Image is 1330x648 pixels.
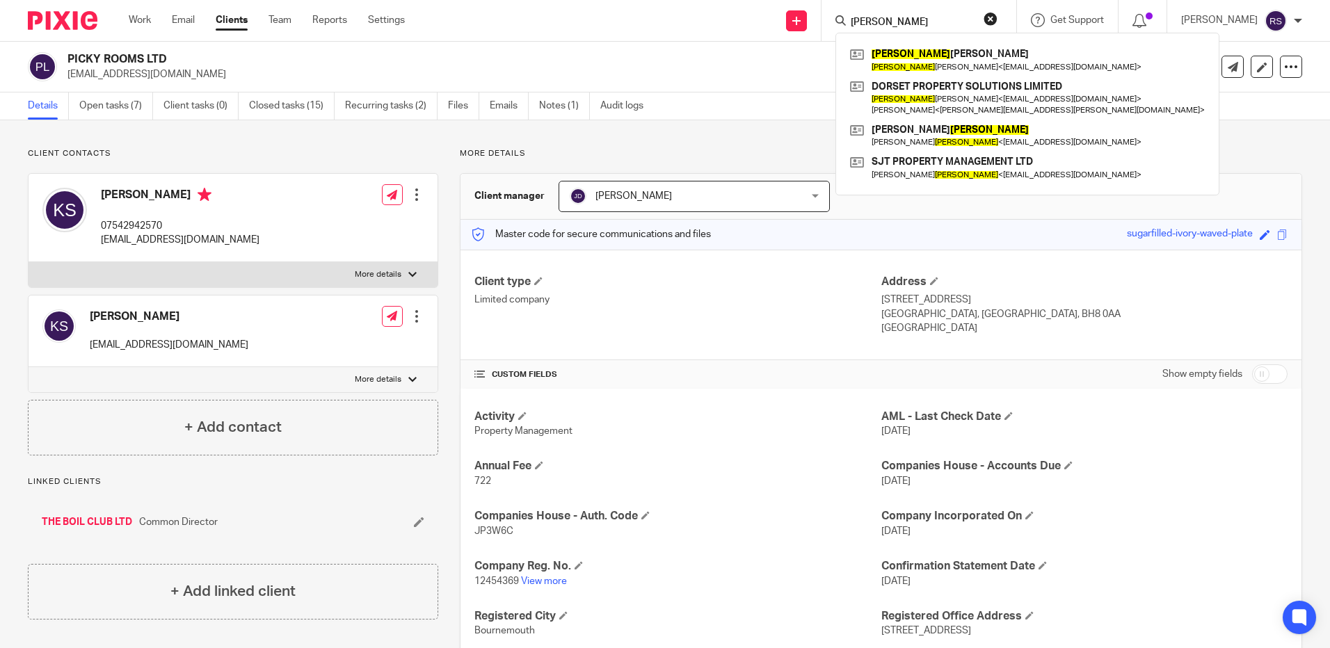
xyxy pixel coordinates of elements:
[42,309,76,343] img: svg%3E
[312,13,347,27] a: Reports
[474,626,535,635] span: Bournemouth
[101,233,259,247] p: [EMAIL_ADDRESS][DOMAIN_NAME]
[474,609,881,624] h4: Registered City
[1127,227,1253,243] div: sugarfilled-ivory-waved-plate
[101,219,259,233] p: 07542942570
[471,227,711,241] p: Master code for secure communications and files
[170,581,296,602] h4: + Add linked client
[28,148,438,159] p: Client contacts
[163,92,239,120] a: Client tasks (0)
[474,426,572,436] span: Property Management
[881,476,911,486] span: [DATE]
[474,459,881,473] h4: Annual Fee
[355,374,401,385] p: More details
[600,92,654,120] a: Audit logs
[67,52,904,67] h2: PICKY ROOMS LTD
[460,148,1302,159] p: More details
[1265,10,1287,32] img: svg%3E
[521,576,567,586] a: View more
[881,293,1288,307] p: [STREET_ADDRESS]
[490,92,529,120] a: Emails
[28,52,57,81] img: svg%3E
[28,92,69,120] a: Details
[881,626,971,635] span: [STREET_ADDRESS]
[595,191,672,201] span: [PERSON_NAME]
[474,559,881,574] h4: Company Reg. No.
[881,321,1288,335] p: [GEOGRAPHIC_DATA]
[474,576,519,586] span: 12454369
[570,188,586,204] img: svg%3E
[849,17,975,29] input: Search
[881,275,1288,289] h4: Address
[28,476,438,487] p: Linked clients
[67,67,1113,81] p: [EMAIL_ADDRESS][DOMAIN_NAME]
[984,12,997,26] button: Clear
[1181,13,1258,27] p: [PERSON_NAME]
[42,515,132,529] a: THE BOIL CLUB LTD
[881,410,1288,424] h4: AML - Last Check Date
[79,92,153,120] a: Open tasks (7)
[90,309,248,324] h4: [PERSON_NAME]
[249,92,335,120] a: Closed tasks (15)
[474,369,881,380] h4: CUSTOM FIELDS
[881,576,911,586] span: [DATE]
[881,609,1288,624] h4: Registered Office Address
[101,188,259,205] h4: [PERSON_NAME]
[42,188,87,232] img: svg%3E
[448,92,479,120] a: Files
[881,509,1288,524] h4: Company Incorporated On
[474,410,881,424] h4: Activity
[539,92,590,120] a: Notes (1)
[881,459,1288,473] h4: Companies House - Accounts Due
[1050,15,1104,25] span: Get Support
[881,426,911,436] span: [DATE]
[355,269,401,280] p: More details
[28,11,97,30] img: Pixie
[172,13,195,27] a: Email
[474,275,881,289] h4: Client type
[184,416,282,438] h4: + Add contact
[90,338,248,352] p: [EMAIL_ADDRESS][DOMAIN_NAME]
[474,509,881,524] h4: Companies House - Auth. Code
[881,559,1288,574] h4: Confirmation Statement Date
[474,476,491,486] span: 722
[198,188,211,202] i: Primary
[368,13,405,27] a: Settings
[1162,367,1242,381] label: Show empty fields
[881,307,1288,321] p: [GEOGRAPHIC_DATA], [GEOGRAPHIC_DATA], BH8 0AA
[474,189,545,203] h3: Client manager
[216,13,248,27] a: Clients
[129,13,151,27] a: Work
[345,92,438,120] a: Recurring tasks (2)
[881,526,911,536] span: [DATE]
[474,293,881,307] p: Limited company
[139,515,218,529] span: Common Director
[269,13,291,27] a: Team
[474,526,513,536] span: JP3W6C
